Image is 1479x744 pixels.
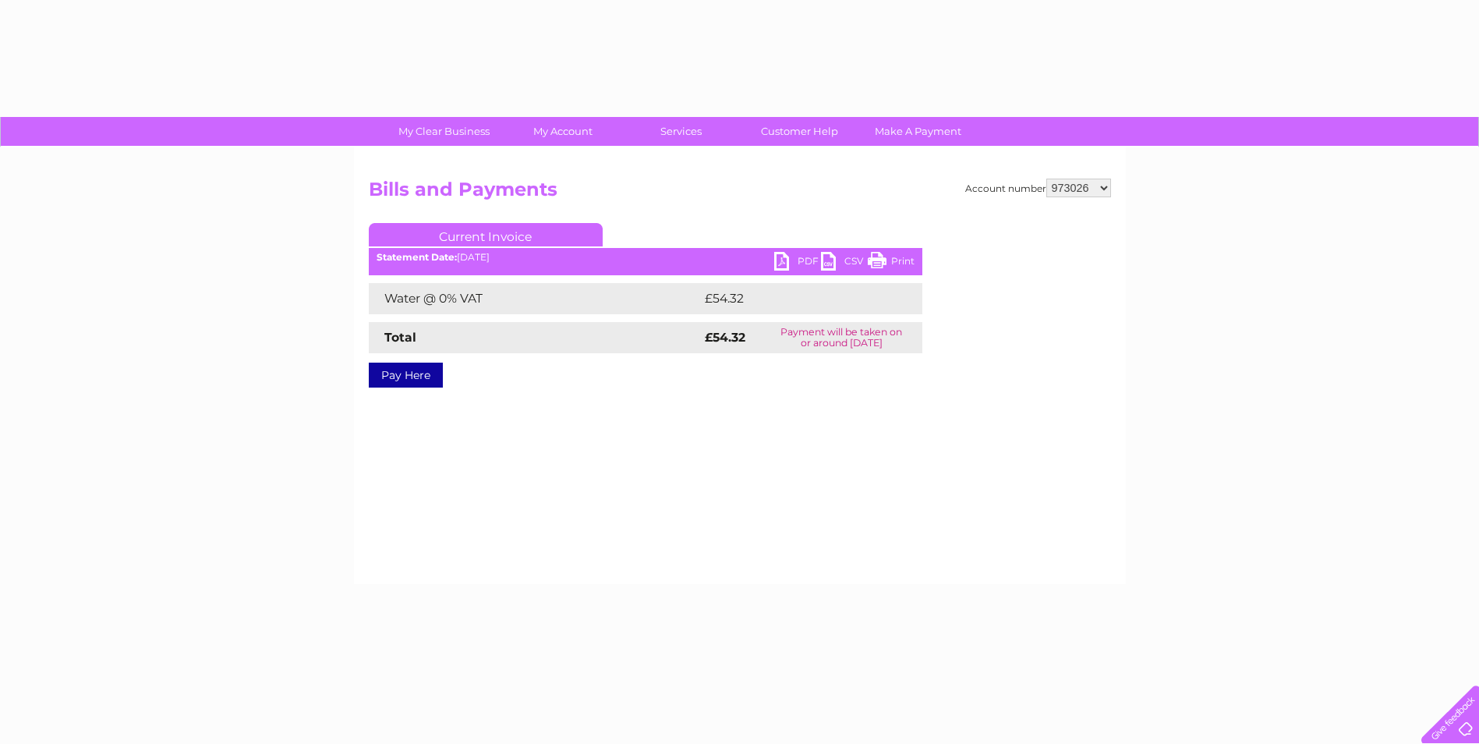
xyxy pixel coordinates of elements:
[617,117,745,146] a: Services
[774,252,821,275] a: PDF
[705,330,745,345] strong: £54.32
[868,252,915,275] a: Print
[701,283,890,314] td: £54.32
[377,251,457,263] b: Statement Date:
[380,117,508,146] a: My Clear Business
[821,252,868,275] a: CSV
[369,223,603,246] a: Current Invoice
[369,363,443,388] a: Pay Here
[965,179,1111,197] div: Account number
[854,117,982,146] a: Make A Payment
[498,117,627,146] a: My Account
[369,252,922,263] div: [DATE]
[761,322,922,353] td: Payment will be taken on or around [DATE]
[369,179,1111,208] h2: Bills and Payments
[735,117,864,146] a: Customer Help
[384,330,416,345] strong: Total
[369,283,701,314] td: Water @ 0% VAT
